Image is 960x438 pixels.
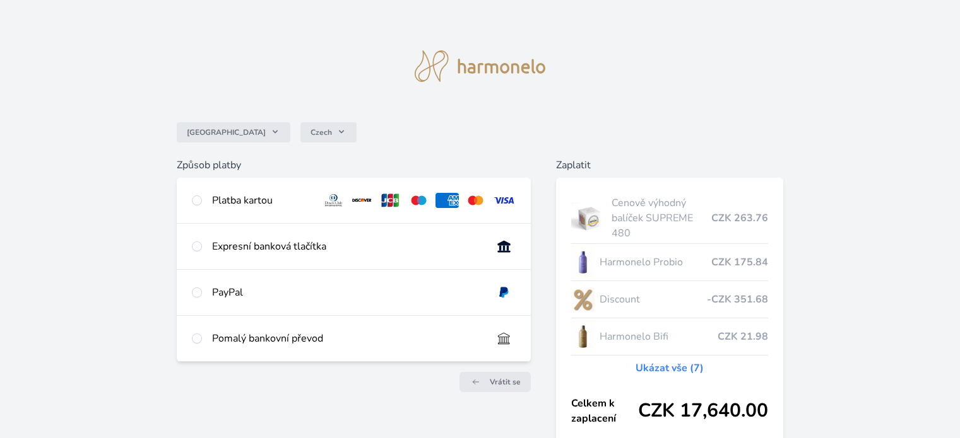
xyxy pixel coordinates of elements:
[300,122,357,142] button: Czech
[177,158,530,173] h6: Způsob platby
[571,321,595,352] img: CLEAN_BIFI_se_stinem_x-lo.jpg
[490,377,521,387] span: Vrátit se
[464,193,487,208] img: mc.svg
[459,372,531,392] a: Vrátit se
[571,396,638,426] span: Celkem k zaplacení
[350,193,374,208] img: discover.svg
[415,50,546,82] img: logo.svg
[571,246,595,278] img: CLEAN_PROBIO_se_stinem_x-lo.jpg
[492,285,516,300] img: paypal.svg
[600,329,717,344] span: Harmonelo Bifi
[707,292,768,307] span: -CZK 351.68
[571,284,595,315] img: discount-lo.png
[492,331,516,346] img: bankTransfer_IBAN.svg
[636,360,704,376] a: Ukázat vše (7)
[212,193,312,208] div: Platba kartou
[212,239,482,254] div: Expresní banková tlačítka
[492,239,516,254] img: onlineBanking_CZ.svg
[571,202,607,234] img: supreme.jpg
[612,195,711,241] span: Cenově výhodný balíček SUPREME 480
[600,292,706,307] span: Discount
[638,400,768,422] span: CZK 17,640.00
[492,193,516,208] img: visa.svg
[212,285,482,300] div: PayPal
[711,210,768,226] span: CZK 263.76
[556,158,783,173] h6: Zaplatit
[407,193,430,208] img: maestro.svg
[177,122,290,142] button: [GEOGRAPHIC_DATA]
[322,193,345,208] img: diners.svg
[187,127,266,137] span: [GEOGRAPHIC_DATA]
[711,255,768,270] span: CZK 175.84
[436,193,459,208] img: amex.svg
[600,255,711,270] span: Harmonelo Probio
[311,127,332,137] span: Czech
[379,193,402,208] img: jcb.svg
[212,331,482,346] div: Pomalý bankovní převod
[718,329,768,344] span: CZK 21.98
